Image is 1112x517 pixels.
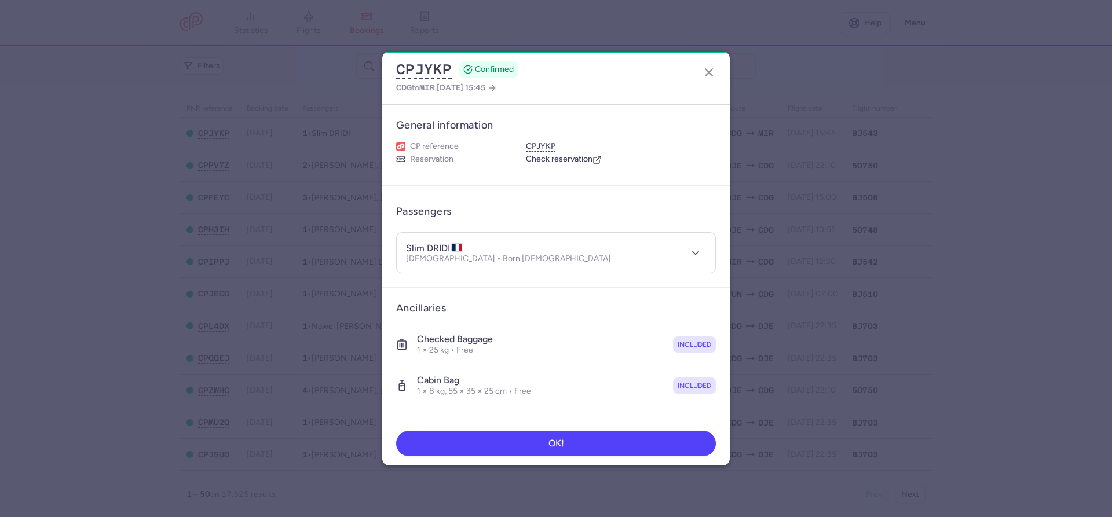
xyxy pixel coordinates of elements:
p: [DEMOGRAPHIC_DATA] • Born [DEMOGRAPHIC_DATA] [406,254,611,263]
span: OK! [548,438,564,449]
p: 1 × 25 kg • Free [417,345,493,355]
span: included [678,339,711,350]
button: OK! [396,431,716,456]
h4: Checked baggage [417,333,493,345]
h4: Cabin bag [417,375,531,386]
span: CONFIRMED [475,64,514,75]
span: to , [396,80,485,95]
span: Reservation [410,154,453,164]
h3: Passengers [396,205,452,218]
a: CDGtoMIR,[DATE] 15:45 [396,80,497,95]
span: CP reference [410,141,459,152]
h3: General information [396,119,716,132]
span: [DATE] 15:45 [437,83,485,93]
figure: 1L airline logo [396,142,405,151]
h4: slim DRIDI [406,243,463,254]
button: CPJYKP [396,61,452,78]
p: 1 × 8 kg, 55 × 35 × 25 cm • Free [417,386,531,397]
button: CPJYKP [526,141,555,152]
a: Check reservation [526,154,602,164]
span: CDG [396,83,412,92]
h3: Ancillaries [396,302,716,315]
span: included [678,380,711,391]
span: MIR [419,83,435,92]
